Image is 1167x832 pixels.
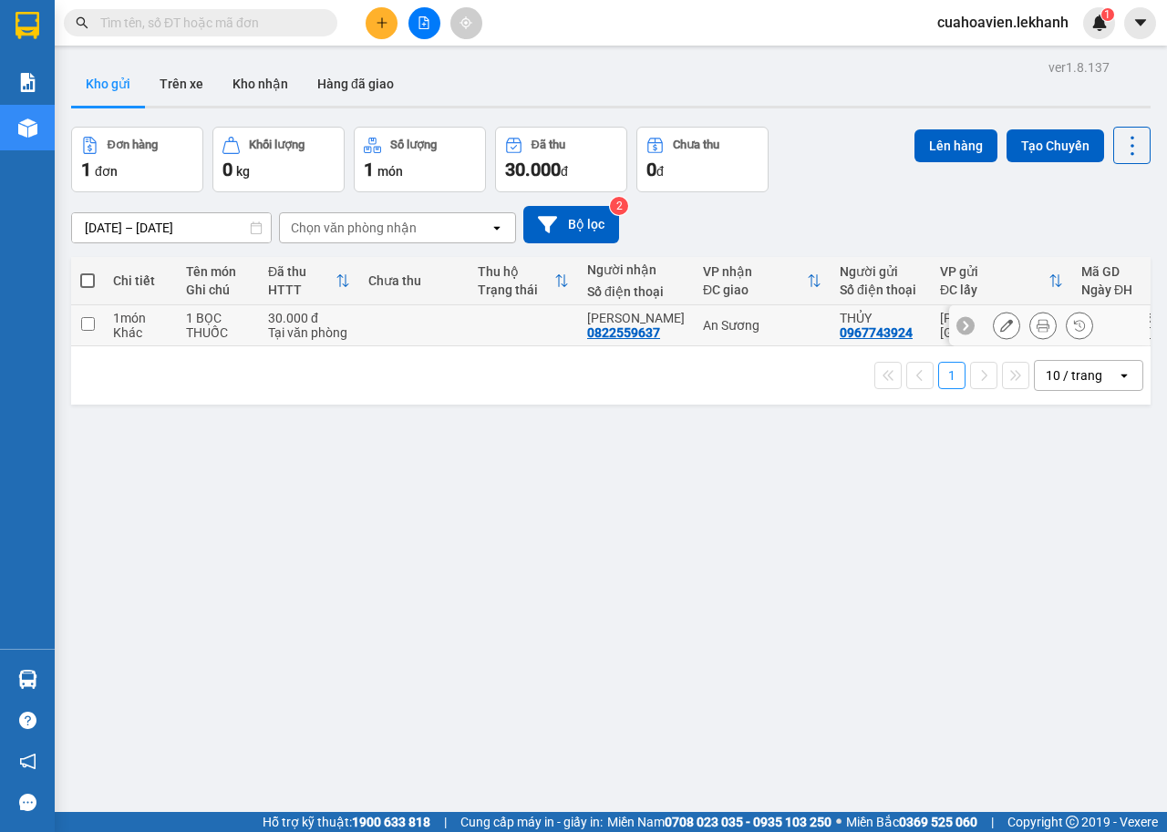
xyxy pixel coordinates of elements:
[368,273,460,288] div: Chưa thu
[259,257,359,305] th: Toggle SortBy
[72,213,271,242] input: Select a date range.
[940,311,1063,340] div: [PERSON_NAME][GEOGRAPHIC_DATA]
[71,62,145,106] button: Kho gửi
[703,318,821,333] div: An Sương
[940,282,1048,297] div: ĐC lấy
[418,16,430,29] span: file-add
[15,59,201,81] div: THỦY
[646,159,656,180] span: 0
[268,264,336,279] div: Đã thu
[352,815,430,829] strong: 1900 633 818
[1101,8,1114,21] sup: 1
[673,139,719,151] div: Chưa thu
[15,17,44,36] span: Gửi:
[213,17,257,36] span: Nhận:
[1066,816,1079,828] span: copyright
[19,794,36,811] span: message
[100,13,315,33] input: Tìm tên, số ĐT hoặc mã đơn
[460,812,603,832] span: Cung cấp máy in - giấy in:
[268,325,350,340] div: Tại văn phòng
[291,219,417,237] div: Chọn văn phòng nhận
[656,164,664,179] span: đ
[1007,129,1104,162] button: Tạo Chuyến
[1046,366,1102,385] div: 10 / trang
[444,812,447,832] span: |
[390,139,437,151] div: Số lượng
[1081,282,1167,297] div: Ngày ĐH
[113,311,168,325] div: 1 món
[408,7,440,39] button: file-add
[18,670,37,689] img: warehouse-icon
[490,221,504,235] svg: open
[18,73,37,92] img: solution-icon
[213,37,360,59] div: [PERSON_NAME]
[840,264,922,279] div: Người gửi
[703,264,807,279] div: VP nhận
[95,164,118,179] span: đơn
[923,11,1083,34] span: cuahoavien.lekhanh
[587,284,685,299] div: Số điện thoại
[268,282,336,297] div: HTTT
[469,257,578,305] th: Toggle SortBy
[113,325,168,340] div: Khác
[186,264,250,279] div: Tên món
[222,159,232,180] span: 0
[364,159,374,180] span: 1
[14,118,203,139] div: 30.000
[1117,368,1131,383] svg: open
[212,127,345,192] button: Khối lượng0kg
[263,812,430,832] span: Hỗ trợ kỹ thuật:
[377,164,403,179] span: món
[636,127,769,192] button: Chưa thu0đ
[914,129,997,162] button: Lên hàng
[218,62,303,106] button: Kho nhận
[694,257,831,305] th: Toggle SortBy
[991,812,994,832] span: |
[15,81,201,107] div: 0967743924
[14,119,42,139] span: CR :
[665,815,831,829] strong: 0708 023 035 - 0935 103 250
[899,815,977,829] strong: 0369 525 060
[15,15,201,59] div: [PERSON_NAME][GEOGRAPHIC_DATA]
[376,16,388,29] span: plus
[938,362,966,389] button: 1
[249,139,305,151] div: Khối lượng
[18,118,37,138] img: warehouse-icon
[1124,7,1156,39] button: caret-down
[587,311,685,325] div: THÙY LINH
[931,257,1072,305] th: Toggle SortBy
[268,311,350,325] div: 30.000 đ
[523,206,619,243] button: Bộ lọc
[113,273,168,288] div: Chi tiết
[993,312,1020,339] div: Sửa đơn hàng
[76,16,88,29] span: search
[532,139,565,151] div: Đã thu
[460,16,472,29] span: aim
[236,164,250,179] span: kg
[1048,57,1110,77] div: ver 1.8.137
[354,127,486,192] button: Số lượng1món
[81,159,91,180] span: 1
[108,139,158,151] div: Đơn hàng
[213,15,360,37] div: An Sương
[15,12,39,39] img: logo-vxr
[1132,15,1149,31] span: caret-down
[703,282,807,297] div: ĐC giao
[213,59,360,85] div: 0822559637
[505,159,561,180] span: 30.000
[840,325,913,340] div: 0967743924
[186,282,250,297] div: Ghi chú
[840,311,922,325] div: THỦY
[587,262,685,277] div: Người nhận
[450,7,482,39] button: aim
[587,325,660,340] div: 0822559637
[1104,8,1110,21] span: 1
[561,164,568,179] span: đ
[846,812,977,832] span: Miền Bắc
[186,311,250,340] div: 1 BỌC THUỐC
[840,282,922,297] div: Số điện thoại
[607,812,831,832] span: Miền Nam
[19,753,36,770] span: notification
[1081,264,1167,279] div: Mã GD
[940,264,1048,279] div: VP gửi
